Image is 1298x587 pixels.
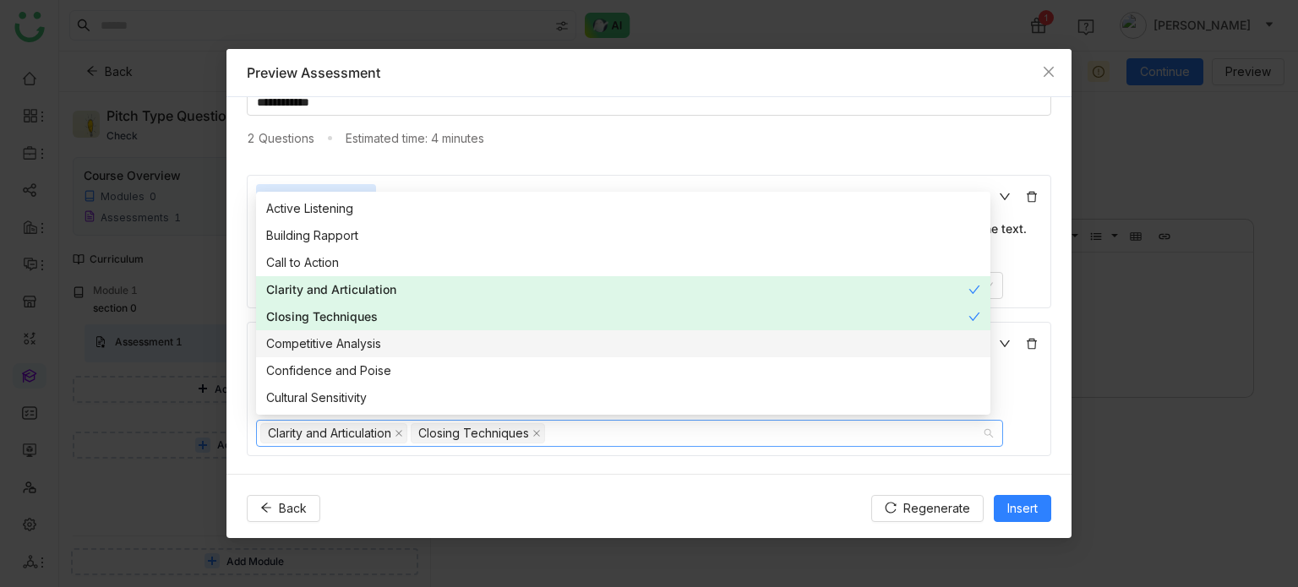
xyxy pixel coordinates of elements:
div: Competitive Analysis [266,334,980,353]
nz-select-item: Closing Techniques [411,423,545,443]
div: Active Listening [266,199,980,218]
button: Back [247,495,320,522]
div: Confidence and Poise [266,361,980,380]
span: Back [279,499,307,518]
nz-option-item: Clarity and Articulation [256,276,990,303]
nz-option-item: Active Listening [256,195,990,222]
nz-option-item: Cultural Sensitivity [256,384,990,411]
div: Closing Techniques [418,424,529,443]
nz-option-item: Customer Journey Mapping [256,411,990,438]
nz-option-item: Closing Techniques [256,303,990,330]
nz-option-item: Competitive Analysis [256,330,990,357]
div: Preview Assessment [247,63,1051,83]
div: Clarity and Articulation [266,280,968,299]
div: Clarity and Articulation [268,424,391,443]
button: Regenerate [871,495,984,522]
nz-option-item: Confidence and Poise [256,357,990,384]
button: Insert [994,495,1051,522]
div: Call to Action [266,253,980,272]
div: Cultural Sensitivity [266,389,980,407]
div: Building Rapport [266,226,980,245]
nz-option-item: Call to Action [256,249,990,276]
nz-select-item: Clarity and Articulation [260,423,407,443]
div: Closing Techniques [266,307,968,326]
span: Insert [1007,499,1038,518]
span: 2 Questions [247,129,314,148]
span: Estimated time: 4 minutes [346,129,484,148]
span: Regenerate [903,499,970,518]
nz-option-item: Building Rapport [256,222,990,249]
button: Close [1026,49,1072,95]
